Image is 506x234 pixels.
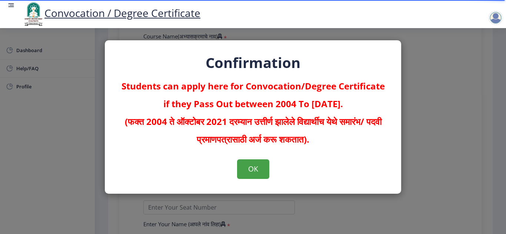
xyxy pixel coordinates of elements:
[22,1,44,27] img: logo
[237,159,269,179] button: OK
[120,77,386,148] p: Students can apply here for Convocation/Degree Certificate if they Pass Out between 2004 To [DATE].
[120,55,386,70] h2: Confirmation
[125,115,382,145] strong: (फक्त 2004 ते ऑक्टोबर 2021 दरम्यान उत्तीर्ण झालेले विद्यार्थीच येथे समारंभ/ पदवी प्रमाणपत्रासाठी ...
[22,6,200,20] a: Convocation / Degree Certificate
